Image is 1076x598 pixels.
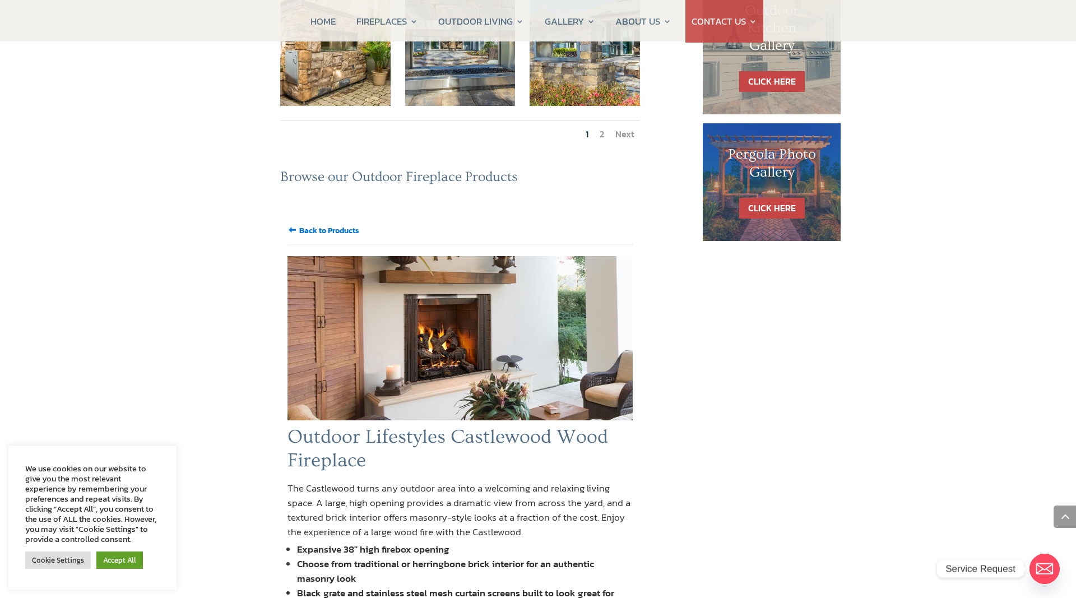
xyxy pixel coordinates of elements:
a: Email [1029,554,1060,584]
li: Choose from traditional or herringbone brick interior for an authentic masonry look [297,557,633,586]
a: 1 [586,127,588,141]
a: Accept All [96,551,143,569]
img: Castlewood_OUT_960x456 [287,256,633,420]
a: Next [615,127,634,141]
div: We use cookies on our website to give you the most relevant experience by remembering your prefer... [25,463,160,544]
h3: Browse our Outdoor Fireplace Products [280,169,640,191]
li: Expansive 38" high firebox opening [297,542,633,557]
a: CLICK HERE [739,71,805,92]
a: CLICK HERE [739,198,805,219]
h1: Pergola Photo Gallery [725,146,818,186]
p: The Castlewood turns any outdoor area into a welcoming and relaxing living space. A large, high o... [287,481,633,539]
input: Back to Products [299,225,359,237]
h1: Outdoor Lifestyles Castlewood Wood Fireplace [287,425,633,478]
a: Cookie Settings [25,551,91,569]
span: 🠘 [287,222,297,237]
a: 2 [600,127,604,141]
